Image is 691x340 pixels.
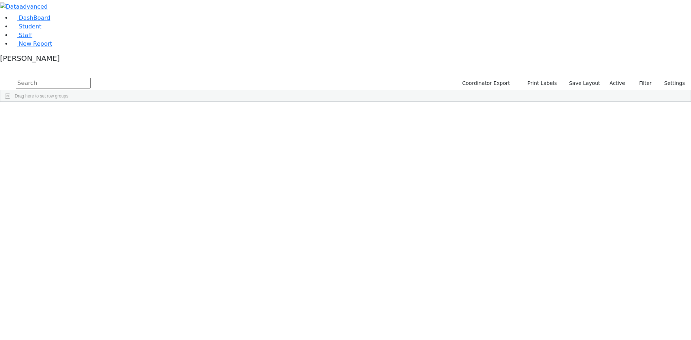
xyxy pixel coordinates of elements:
[12,32,32,38] a: Staff
[12,14,50,21] a: DashBoard
[566,78,603,89] button: Save Layout
[19,40,52,47] span: New Report
[655,78,688,89] button: Settings
[12,40,52,47] a: New Report
[12,23,41,30] a: Student
[19,14,50,21] span: DashBoard
[519,78,560,89] button: Print Labels
[19,32,32,38] span: Staff
[606,78,628,89] label: Active
[630,78,655,89] button: Filter
[19,23,41,30] span: Student
[457,78,513,89] button: Coordinator Export
[16,78,91,89] input: Search
[15,94,68,99] span: Drag here to set row groups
